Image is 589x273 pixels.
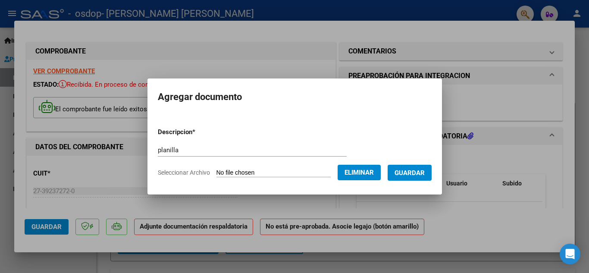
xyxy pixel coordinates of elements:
button: Eliminar [338,165,381,180]
span: Eliminar [345,169,374,176]
span: Seleccionar Archivo [158,169,210,176]
h2: Agregar documento [158,89,432,105]
div: Open Intercom Messenger [560,244,580,264]
p: Descripcion [158,127,240,137]
button: Guardar [388,165,432,181]
span: Guardar [395,169,425,177]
